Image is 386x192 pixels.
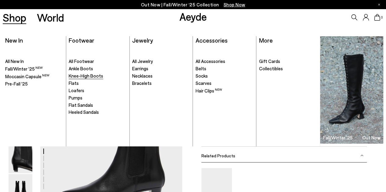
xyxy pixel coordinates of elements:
a: New In [5,37,23,44]
a: Accessories [196,37,228,44]
a: World [37,12,64,23]
span: Gift Cards [259,58,280,64]
a: All Accessories [196,58,254,65]
img: Group_1295_900x.jpg [320,36,383,144]
h3: Out Now [362,135,381,140]
a: Scarves [196,80,254,86]
a: Jewelry [132,37,153,44]
span: Pre-Fall '25 [5,81,28,86]
span: 0 [380,16,383,19]
a: Heeled Sandals [69,109,126,115]
img: svg%3E [360,154,363,157]
span: All Footwear [69,58,94,64]
span: All New In [5,58,24,64]
a: All Jewelry [132,58,190,65]
span: Fall/Winter '25 [5,66,43,72]
span: Flat Sandals [69,102,93,108]
span: All Accessories [196,58,225,64]
a: Fall/Winter '25 Out Now [320,36,383,144]
span: Pumps [69,95,82,100]
a: All Footwear [69,58,126,65]
span: Necklaces [132,73,153,79]
a: Moccasin Capsule [5,73,63,80]
span: Earrings [132,66,148,71]
a: Belts [196,66,254,72]
p: Out Now | Fall/Winter ‘25 Collection [141,1,245,9]
a: Loafers [69,88,126,94]
span: Collectibles [259,66,283,71]
a: 0 [374,14,380,21]
a: Flat Sandals [69,102,126,108]
span: Moccasin Capsule [5,74,49,79]
a: Earrings [132,66,190,72]
a: Bracelets [132,80,190,86]
span: Hair Clips [196,88,222,93]
a: Gift Cards [259,58,317,65]
a: Pumps [69,95,126,101]
a: All New In [5,58,63,65]
a: More [259,37,273,44]
a: Pre-Fall '25 [5,81,63,87]
a: Hair Clips [196,88,254,94]
a: Knee-High Boots [69,73,126,79]
a: Flats [69,80,126,86]
span: Loafers [69,88,84,93]
span: Related Products [201,153,235,158]
a: Footwear [69,37,94,44]
span: Knee-High Boots [69,73,103,79]
span: Bracelets [132,80,152,86]
a: Ankle Boots [69,66,126,72]
h3: Fall/Winter '25 [323,135,353,140]
span: Scarves [196,80,211,86]
span: Navigate to /collections/new-in [224,2,245,7]
a: Shop [3,12,26,23]
a: Necklaces [132,73,190,79]
a: Collectibles [259,66,317,72]
a: Aeyde [179,10,207,23]
span: Socks [196,73,208,79]
span: Belts [196,66,206,71]
span: Heeled Sandals [69,109,99,115]
img: Kiki Leather Chelsea Boots - Image 4 [9,141,32,173]
span: Flats [69,80,79,86]
a: Socks [196,73,254,79]
span: All Jewelry [132,58,153,64]
span: Ankle Boots [69,66,93,71]
a: Fall/Winter '25 [5,66,63,72]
